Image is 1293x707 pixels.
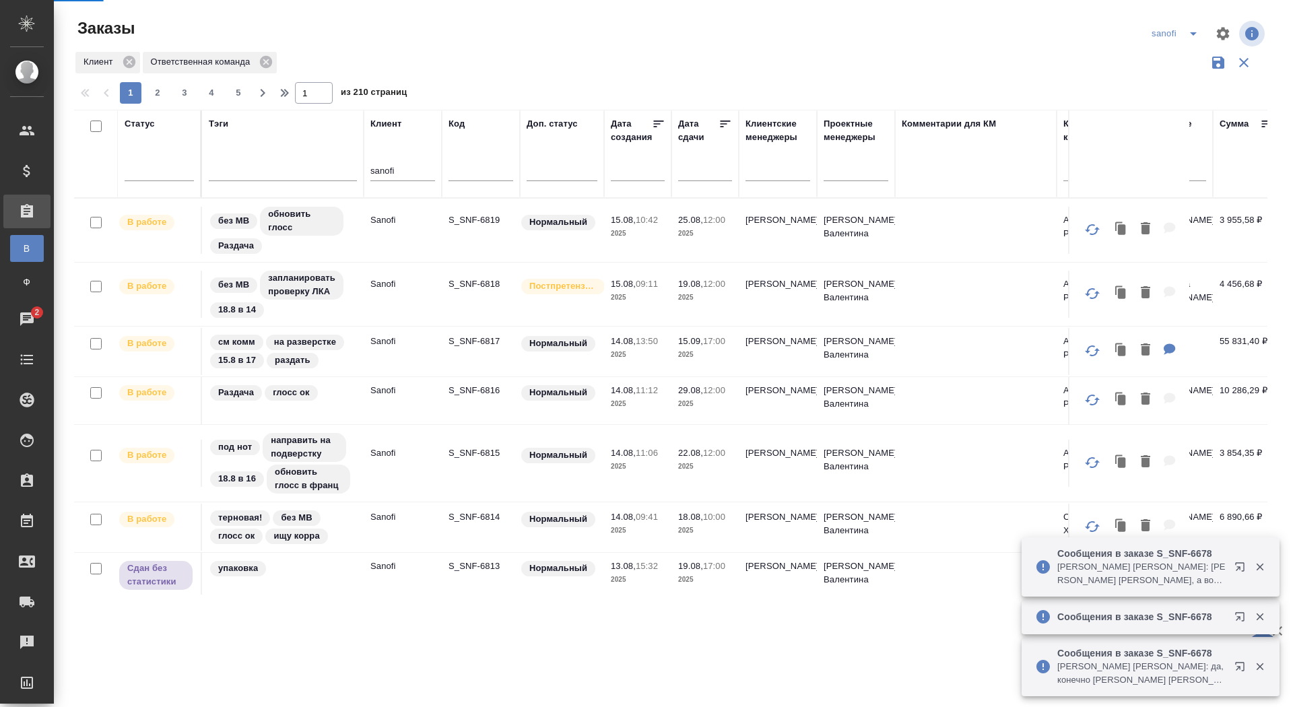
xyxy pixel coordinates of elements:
p: Раздача [218,386,254,399]
button: 5 [228,82,249,104]
button: Клонировать [1108,448,1134,476]
p: В работе [127,279,166,293]
button: Удалить [1134,215,1157,243]
td: [PERSON_NAME] Валентина [817,207,895,254]
p: АО "Санофи Россия" [1063,277,1128,304]
td: 4 456,68 ₽ [1213,271,1280,318]
p: Sanofi [370,446,435,460]
p: 13.08, [611,561,636,571]
p: 2025 [678,227,732,240]
td: [PERSON_NAME] Валентина [817,328,895,375]
p: Sanofi [370,277,435,291]
p: 10:42 [636,215,658,225]
p: Нормальный [529,562,587,575]
p: обновить глосс [268,207,335,234]
div: Выставляет ПМ, когда заказ сдан КМу, но начисления еще не проведены [118,560,194,591]
a: В [10,235,44,262]
p: S_SNF-6817 [449,335,513,348]
p: 2025 [611,291,665,304]
p: запланировать проверку ЛКА [268,271,335,298]
button: 3 [174,82,195,104]
div: Выставляет ПМ после принятия заказа от КМа [118,277,194,296]
div: Комментарии для КМ [902,117,996,131]
p: Постпретензионный [529,279,597,293]
p: 10:00 [703,512,725,522]
p: 12:00 [703,279,725,289]
p: S_SNF-6816 [449,384,513,397]
p: 15:32 [636,561,658,571]
p: без МВ [218,278,249,292]
span: Настроить таблицу [1207,18,1239,50]
p: 2025 [678,524,732,537]
div: под нот, направить на подверстку, 18.8 в 16, обновить глосс в франц [209,432,357,495]
p: 2025 [611,227,665,240]
p: В работе [127,215,166,229]
p: Сообщения в заказе S_SNF-6678 [1057,610,1226,624]
p: 15.08, [611,279,636,289]
p: Нормальный [529,386,587,399]
td: [PERSON_NAME] [739,440,817,487]
p: 2025 [678,397,732,411]
p: S_SNF-6813 [449,560,513,573]
button: Обновить [1076,384,1108,416]
p: 15.08, [611,215,636,225]
span: Ф [17,275,37,289]
p: 2025 [611,573,665,586]
span: 2 [26,306,47,319]
p: 2025 [678,573,732,586]
p: [PERSON_NAME] [PERSON_NAME]: да, конечно [PERSON_NAME] [PERSON_NAME] еще хотела сказать что очень... [1057,660,1226,687]
p: 18.8 в 14 [218,303,256,316]
p: АО "Санофи Россия" [1063,335,1128,362]
p: 19.08, [678,561,703,571]
div: Ответственная команда [143,52,277,73]
button: Клонировать [1108,279,1134,307]
td: 3 854,35 ₽ [1213,440,1280,487]
button: Закрыть [1246,561,1273,573]
td: [PERSON_NAME] [739,328,817,375]
span: из 210 страниц [341,84,407,104]
p: Нормальный [529,215,587,229]
p: Клиент [84,55,118,69]
p: 2025 [678,460,732,473]
div: Клиентские менеджеры [745,117,810,144]
div: Дата сдачи [678,117,719,144]
div: Выставляется автоматически для первых 3 заказов после рекламации. Особое внимание [520,277,597,296]
button: Обновить [1076,335,1108,367]
div: Доп. статус [527,117,578,131]
p: 25.08, [678,215,703,225]
p: 14.08, [611,448,636,458]
p: Sanofi [370,510,435,524]
p: 12:00 [703,448,725,458]
p: Нормальный [529,448,587,462]
td: [PERSON_NAME] Валентина [817,377,895,424]
button: Закрыть [1246,611,1273,623]
td: 6 890,66 ₽ [1213,504,1280,551]
p: Нормальный [529,512,587,526]
p: 15.8 в 17 [218,353,256,367]
p: 2025 [611,397,665,411]
button: Клонировать [1108,215,1134,243]
p: ищу корра [273,529,319,543]
p: 2025 [611,460,665,473]
p: 09:11 [636,279,658,289]
p: направить на подверстку [271,434,338,461]
p: раздать [275,353,310,367]
span: В [17,242,37,255]
td: [PERSON_NAME] Валентина [817,504,895,551]
button: Обновить [1076,277,1108,310]
p: терновая! [218,511,262,525]
div: Тэги [209,117,228,131]
p: 18.08, [678,512,703,522]
p: Sanofi [370,384,435,397]
button: Удалить [1134,337,1157,364]
p: 2025 [678,291,732,304]
p: глосс ок [218,529,255,543]
div: Статус по умолчанию для стандартных заказов [520,446,597,465]
div: Выставляет ПМ после принятия заказа от КМа [118,213,194,232]
button: Обновить [1076,213,1108,246]
span: 4 [201,86,222,100]
p: 09:41 [636,512,658,522]
button: Открыть в новой вкладке [1226,653,1259,685]
div: Код [449,117,465,131]
span: Заказы [74,18,135,39]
